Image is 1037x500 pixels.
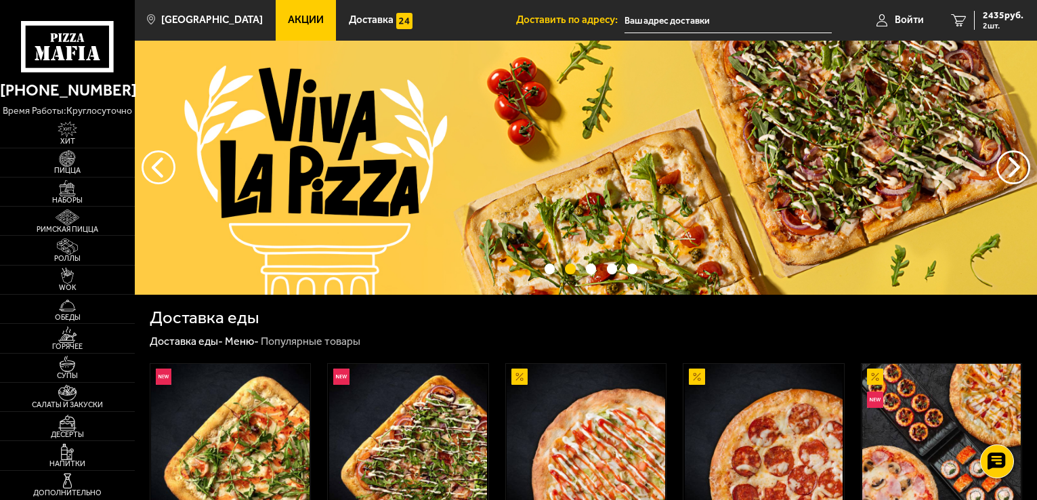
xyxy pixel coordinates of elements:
[156,369,172,385] img: Новинка
[545,264,555,274] button: точки переключения
[565,264,575,274] button: точки переключения
[225,335,259,348] a: Меню-
[516,15,625,25] span: Доставить по адресу:
[983,11,1023,20] span: 2435 руб.
[607,264,617,274] button: точки переключения
[996,150,1030,184] button: предыдущий
[261,335,360,349] div: Популярные товары
[895,15,924,25] span: Войти
[150,335,223,348] a: Доставка еды-
[142,150,175,184] button: следующий
[625,8,832,33] input: Ваш адрес доставки
[288,15,324,25] span: Акции
[867,392,883,408] img: Новинка
[396,13,412,29] img: 15daf4d41897b9f0e9f617042186c801.svg
[150,309,259,327] h1: Доставка еды
[586,264,596,274] button: точки переключения
[983,22,1023,30] span: 2 шт.
[349,15,394,25] span: Доставка
[511,369,528,385] img: Акционный
[333,369,350,385] img: Новинка
[867,369,883,385] img: Акционный
[689,369,705,385] img: Акционный
[627,264,637,274] button: точки переключения
[161,15,263,25] span: [GEOGRAPHIC_DATA]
